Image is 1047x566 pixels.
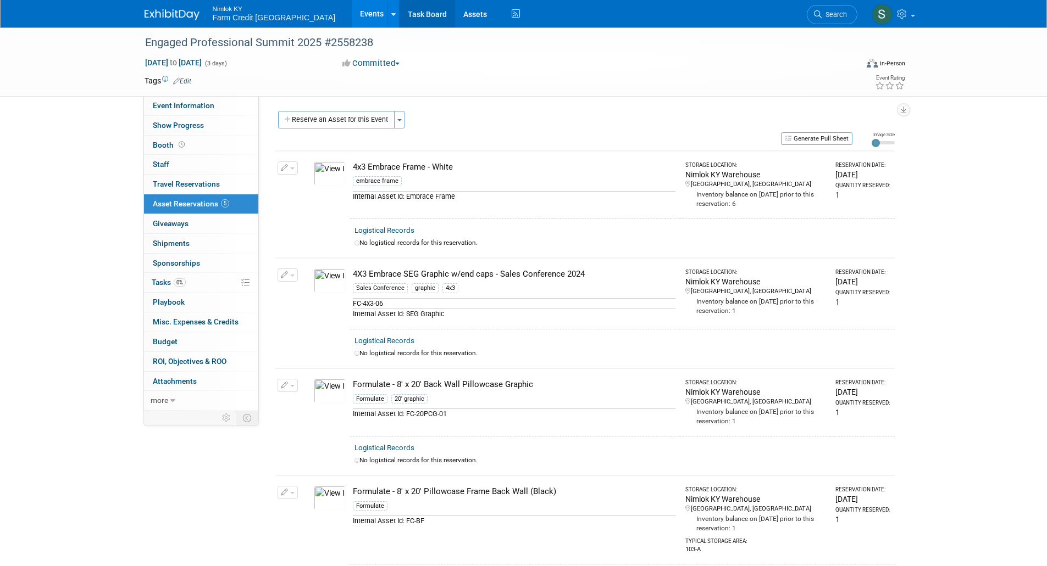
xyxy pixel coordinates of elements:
[685,189,826,209] div: Inventory balance on [DATE] prior to this reservation: 6
[278,111,395,128] button: Reserve an Asset for this Event
[353,309,675,319] div: Internal Asset Id: SEG Graphic
[153,219,189,228] span: Giveaways
[685,296,826,316] div: Inventory balance on [DATE] prior to this reservation: 1
[213,13,336,22] span: Farm Credit [GEOGRAPHIC_DATA]
[144,352,258,371] a: ROI, Objectives & ROO
[872,4,893,25] img: Stephanie Hillner
[213,2,336,14] span: Nimlok KY
[144,194,258,214] a: Asset Reservations5
[391,394,428,404] div: 20' graphic
[879,59,905,68] div: In-Person
[153,298,185,306] span: Playbook
[173,77,191,85] a: Edit
[144,312,258,332] a: Misc. Expenses & Credits
[781,132,852,145] button: Generate Pull Sheet
[353,515,675,526] div: Internal Asset Id: FC-BF
[144,136,258,155] a: Booth
[314,268,346,293] img: View Images
[875,75,905,81] div: Event Rating
[822,10,847,19] span: Search
[153,357,226,366] span: ROI, Objectives & ROO
[685,494,826,505] div: Nimlok KY Warehouse
[685,386,826,397] div: Nimlok KY Warehouse
[835,296,890,307] div: 1
[236,411,258,425] td: Toggle Event Tabs
[685,161,826,169] div: Storage Location:
[153,337,178,346] span: Budget
[176,141,187,149] span: Booth not reserved yet
[685,180,826,189] div: [GEOGRAPHIC_DATA], [GEOGRAPHIC_DATA]
[144,96,258,115] a: Event Information
[685,397,826,406] div: [GEOGRAPHIC_DATA], [GEOGRAPHIC_DATA]
[144,273,258,292] a: Tasks0%
[144,293,258,312] a: Playbook
[353,379,675,390] div: Formulate - 8' x 20' Back Wall Pillowcase Graphic
[353,298,675,309] div: FC-4x3-06
[353,268,675,280] div: 4X3 Embrace SEG Graphic w/end caps - Sales Conference 2024
[835,169,890,180] div: [DATE]
[204,60,227,67] span: (3 days)
[353,486,675,497] div: Formulate - 8' x 20' Pillowcase Frame Back Wall (Black)
[145,75,191,86] td: Tags
[685,486,826,494] div: Storage Location:
[153,141,187,149] span: Booth
[353,283,408,293] div: Sales Conference
[354,238,890,248] div: No logistical records for this reservation.
[153,101,214,110] span: Event Information
[685,268,826,276] div: Storage Location:
[835,182,890,189] div: Quantity Reserved:
[872,131,895,138] div: Image Size
[141,33,841,53] div: Engaged Professional Summit 2025 #2558238
[168,58,179,67] span: to
[153,317,239,326] span: Misc. Expenses & Credits
[153,121,204,130] span: Show Progress
[314,486,346,510] img: View Images
[353,191,675,201] div: Internal Asset Id: Embrace Frame
[144,175,258,194] a: Travel Reservations
[442,283,458,293] div: 4x3
[807,5,857,24] a: Search
[685,533,826,545] div: Typical Storage Area:
[152,278,186,287] span: Tasks
[685,545,826,554] div: 103-A
[835,276,890,287] div: [DATE]
[793,57,906,74] div: Event Format
[353,394,387,404] div: Formulate
[412,283,439,293] div: graphic
[145,58,202,68] span: [DATE] [DATE]
[835,161,890,169] div: Reservation Date:
[353,408,675,419] div: Internal Asset Id: FC-20PCG-01
[835,189,890,200] div: 1
[867,59,878,68] img: Format-Inperson.png
[153,259,200,267] span: Sponsorships
[685,379,826,386] div: Storage Location:
[835,506,890,514] div: Quantity Reserved:
[221,199,229,208] span: 5
[217,411,236,425] td: Personalize Event Tab Strip
[685,406,826,426] div: Inventory balance on [DATE] prior to this reservation: 1
[354,337,414,345] a: Logistical Records
[144,155,258,174] a: Staff
[145,9,200,20] img: ExhibitDay
[144,116,258,135] a: Show Progress
[144,214,258,233] a: Giveaways
[144,372,258,391] a: Attachments
[144,254,258,273] a: Sponsorships
[835,486,890,494] div: Reservation Date:
[314,379,346,403] img: View Images
[339,58,404,69] button: Committed
[685,276,826,287] div: Nimlok KY Warehouse
[174,278,186,287] span: 0%
[685,169,826,180] div: Nimlok KY Warehouse
[685,513,826,533] div: Inventory balance on [DATE] prior to this reservation: 1
[353,176,402,186] div: embrace frame
[144,391,258,410] a: more
[835,494,890,505] div: [DATE]
[685,287,826,296] div: [GEOGRAPHIC_DATA], [GEOGRAPHIC_DATA]
[354,349,890,358] div: No logistical records for this reservation.
[835,399,890,407] div: Quantity Reserved:
[685,505,826,513] div: [GEOGRAPHIC_DATA], [GEOGRAPHIC_DATA]
[153,180,220,188] span: Travel Reservations
[835,407,890,418] div: 1
[835,289,890,296] div: Quantity Reserved:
